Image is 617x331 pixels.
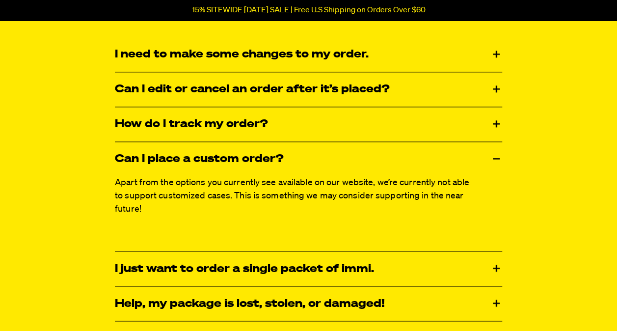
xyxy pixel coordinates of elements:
[115,72,502,107] div: Can I edit or cancel an order after it’s placed?
[115,178,469,214] span: Apart from the options you currently see available on our website, we’re currently not able to su...
[115,37,502,72] div: I need to make some changes to my order.
[115,107,502,141] div: How do I track my order?
[115,142,502,176] div: Can I place a custom order?
[192,6,426,15] p: 15% SITEWIDE [DATE] SALE | Free U.S Shipping on Orders Over $60
[115,251,502,286] div: I just want to order a single packet of immi.
[115,286,502,321] div: Help, my package is lost, stolen, or damaged!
